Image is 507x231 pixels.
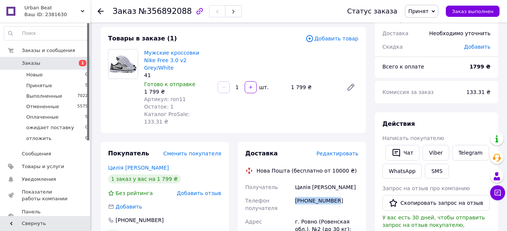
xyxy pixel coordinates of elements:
[115,216,164,224] div: [PHONE_NUMBER]
[144,72,212,79] div: 41
[382,44,403,50] span: Скидка
[22,189,69,202] span: Показатели работы компании
[425,25,495,42] div: Необходимо уточнить
[108,174,181,183] div: 1 заказ у вас на 1 799 ₴
[144,111,190,125] span: Каталог ProSale: 133.31 ₴
[144,96,186,102] span: Артикул: ron11
[113,7,136,16] span: Заказ
[305,34,358,43] span: Добавить товар
[469,64,490,70] b: 1799 ₴
[24,11,90,18] div: Ваш ID: 2381630
[138,7,192,16] span: №356892088
[382,120,415,127] span: Действия
[425,164,449,179] button: SMS
[77,103,88,110] span: 5579
[26,72,43,78] span: Новые
[382,17,403,23] span: 1 товар
[382,195,490,211] button: Скопировать запрос на отзыв
[293,180,360,194] div: Цилія [PERSON_NAME]
[22,209,69,222] span: Панель управления
[26,135,51,142] span: отложить
[26,114,59,121] span: Оплаченные
[452,145,489,161] a: Telegram
[85,114,88,121] span: 9
[316,151,358,156] span: Редактировать
[116,204,142,210] span: Добавить
[446,6,499,17] button: Заказ выполнен
[466,89,490,95] span: 133.31 ₴
[452,9,493,14] span: Заказ выполнен
[408,8,429,14] span: Принят
[382,89,434,95] span: Комиссия за заказ
[26,82,52,89] span: Принятые
[144,104,174,110] span: Остаток: 1
[98,7,104,15] div: Вернуться назад
[26,103,59,110] span: Отмененные
[293,194,360,215] div: [PHONE_NUMBER]
[24,4,81,11] span: Urban Beat
[85,72,88,78] span: 0
[85,82,88,89] span: 5
[26,93,62,100] span: Выполненные
[423,145,449,161] a: Viber
[4,27,88,40] input: Поиск
[22,151,51,157] span: Сообщения
[257,83,269,91] div: шт.
[288,82,340,92] div: 1 799 ₴
[382,30,408,36] span: Доставка
[382,135,444,141] span: Написать покупателю
[108,35,177,42] span: Товары в заказе (1)
[108,54,138,74] img: Мужские кроссовки Nike Free 3.0 v2 Grey/White
[144,88,212,95] div: 1 799 ₴
[79,60,86,66] span: 1
[490,185,505,200] button: Чат с покупателем
[22,60,40,67] span: Заказы
[255,167,359,174] div: Нова Пошта (бесплатно от 10000 ₴)
[108,150,149,157] span: Покупатель
[385,145,420,161] button: Чат
[245,219,262,225] span: Адрес
[343,80,358,95] a: Редактировать
[144,50,199,71] a: Мужские кроссовки Nike Free 3.0 v2 Grey/White
[163,151,221,156] span: Сменить покупателя
[245,198,278,211] span: Телефон получателя
[77,93,88,100] span: 7022
[108,165,169,171] a: Цилія [PERSON_NAME]
[382,164,422,179] a: WhatsApp
[116,190,153,196] span: Без рейтинга
[26,124,74,131] span: ожидает поставку
[22,176,56,183] span: Уведомления
[245,150,278,157] span: Доставка
[85,124,88,131] span: 0
[22,47,75,54] span: Заказы и сообщения
[347,7,397,15] div: Статус заказа
[22,163,64,170] span: Товары и услуги
[382,185,470,191] span: Запрос на отзыв про компанию
[382,64,424,70] span: Всего к оплате
[144,81,196,87] span: Готово к отправке
[245,184,278,190] span: Получатель
[464,44,490,50] span: Добавить
[85,135,88,142] span: 0
[177,190,221,196] span: Добавить отзыв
